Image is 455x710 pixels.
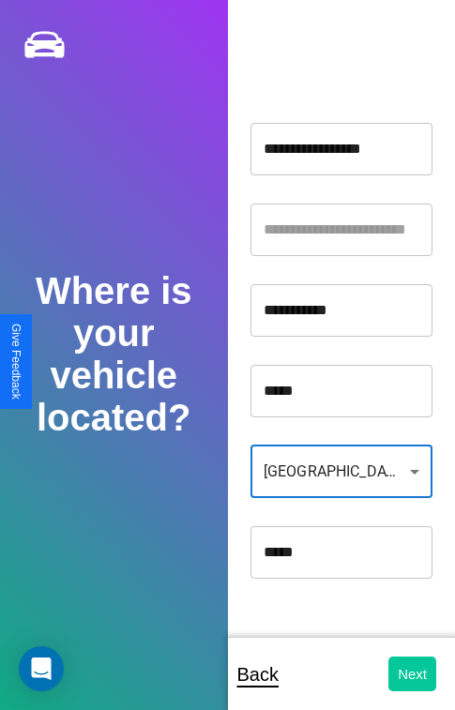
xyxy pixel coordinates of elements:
div: Give Feedback [9,324,23,400]
div: [GEOGRAPHIC_DATA] [250,446,432,498]
h2: Where is your vehicle located? [23,270,205,439]
p: Back [237,657,279,691]
button: Next [388,657,436,691]
div: Open Intercom Messenger [19,646,64,691]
